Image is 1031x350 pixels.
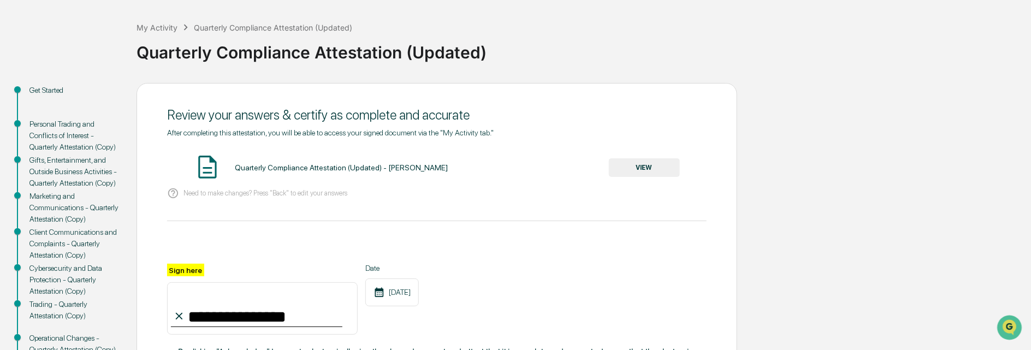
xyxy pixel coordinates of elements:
[167,107,707,123] div: Review your answers & certify as complete and accurate
[29,155,119,189] div: Gifts, Entertainment, and Outside Business Activities - Quarterly Attestation (Copy)
[29,85,119,96] div: Get Started
[186,86,199,99] button: Start new chat
[11,159,20,168] div: 🔎
[194,23,352,32] div: Quarterly Compliance Attestation (Updated)
[29,299,119,322] div: Trading - Quarterly Attestation (Copy)
[235,163,448,172] div: Quarterly Compliance Attestation (Updated) - [PERSON_NAME]
[137,34,1026,62] div: Quarterly Compliance Attestation (Updated)
[167,264,204,276] label: Sign here
[22,158,69,169] span: Data Lookup
[11,22,199,40] p: How can we help?
[996,314,1026,343] iframe: Open customer support
[167,128,494,137] span: After completing this attestation, you will be able to access your signed document via the "My Ac...
[7,133,75,152] a: 🖐️Preclearance
[29,118,119,153] div: Personal Trading and Conflicts of Interest - Quarterly Attestation (Copy)
[183,189,347,197] p: Need to make changes? Press "Back" to edit your answers
[365,264,419,272] label: Date
[29,227,119,261] div: Client Communications and Complaints - Quarterly Attestation (Copy)
[75,133,140,152] a: 🗄️Attestations
[11,138,20,147] div: 🖐️
[79,138,88,147] div: 🗄️
[29,263,119,297] div: Cybersecurity and Data Protection - Quarterly Attestation (Copy)
[7,153,73,173] a: 🔎Data Lookup
[365,278,419,306] div: [DATE]
[29,191,119,225] div: Marketing and Communications - Quarterly Attestation (Copy)
[137,23,177,32] div: My Activity
[194,153,221,181] img: Document Icon
[22,137,70,148] span: Preclearance
[109,185,132,193] span: Pylon
[37,83,179,94] div: Start new chat
[609,158,680,177] button: VIEW
[37,94,138,103] div: We're available if you need us!
[77,184,132,193] a: Powered byPylon
[90,137,135,148] span: Attestations
[11,83,31,103] img: 1746055101610-c473b297-6a78-478c-a979-82029cc54cd1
